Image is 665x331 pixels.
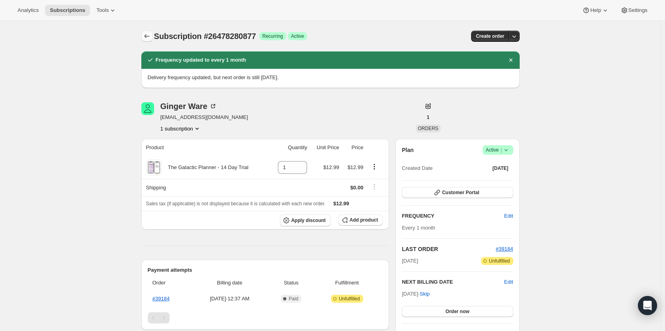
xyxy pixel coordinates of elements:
[146,201,326,206] span: Sales tax (if applicable) is not displayed because it is calculated with each new order.
[350,185,364,191] span: $0.00
[504,278,513,286] button: Edit
[338,214,383,226] button: Add product
[141,139,270,156] th: Product
[486,146,510,154] span: Active
[156,56,246,64] h2: Frequency updated to every 1 month
[402,146,414,154] h2: Plan
[488,163,513,174] button: [DATE]
[471,31,509,42] button: Create order
[291,33,304,39] span: Active
[489,258,510,264] span: Unfulfilled
[309,139,341,156] th: Unit Price
[628,7,647,14] span: Settings
[153,296,170,302] a: #39184
[418,126,438,131] span: ORDERS
[342,139,366,156] th: Price
[446,308,469,315] span: Order now
[402,164,432,172] span: Created Date
[45,5,90,16] button: Subscriptions
[141,179,270,196] th: Shipping
[92,5,121,16] button: Tools
[420,290,430,298] span: Skip
[402,225,435,231] span: Every 1 month
[160,113,248,121] span: [EMAIL_ADDRESS][DOMAIN_NAME]
[402,187,513,198] button: Customer Portal
[590,7,601,14] span: Help
[499,210,518,222] button: Edit
[13,5,43,16] button: Analytics
[148,74,513,82] p: Delivery frequency updated, but next order is still [DATE].
[148,274,191,292] th: Order
[348,164,364,170] span: $12.99
[316,279,378,287] span: Fulfillment
[289,296,298,302] span: Paid
[402,212,504,220] h2: FREQUENCY
[141,102,154,115] span: Ginger Ware
[638,296,657,315] div: Open Intercom Messenger
[154,32,256,41] span: Subscription #26478280877
[402,257,418,265] span: [DATE]
[193,279,266,287] span: Billing date
[160,125,201,132] button: Product actions
[402,306,513,317] button: Order now
[350,217,378,223] span: Add product
[193,295,266,303] span: [DATE] · 12:37 AM
[368,182,381,191] button: Shipping actions
[96,7,109,14] span: Tools
[50,7,85,14] span: Subscriptions
[476,33,504,39] span: Create order
[162,164,248,171] div: The Galactic Planner - 14 Day Trial
[427,114,430,121] span: 1
[271,279,311,287] span: Status
[501,147,502,153] span: |
[291,217,326,224] span: Apply discount
[160,102,217,110] div: Ginger Ware
[333,201,349,206] span: $12.99
[18,7,39,14] span: Analytics
[141,31,153,42] button: Subscriptions
[339,296,360,302] span: Unfulfilled
[262,33,283,39] span: Recurring
[280,214,331,226] button: Apply discount
[493,165,509,171] span: [DATE]
[496,246,513,252] a: #39184
[496,245,513,253] button: #39184
[148,312,383,323] nav: Pagination
[147,160,161,175] img: product img
[422,112,434,123] button: 1
[504,212,513,220] span: Edit
[577,5,614,16] button: Help
[148,266,383,274] h2: Payment attempts
[270,139,310,156] th: Quantity
[505,55,516,66] button: Dismiss notification
[402,245,496,253] h2: LAST ORDER
[323,164,339,170] span: $12.99
[616,5,652,16] button: Settings
[415,288,434,300] button: Skip
[402,291,430,297] span: [DATE] ·
[368,162,381,171] button: Product actions
[442,189,479,196] span: Customer Portal
[402,278,504,286] h2: NEXT BILLING DATE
